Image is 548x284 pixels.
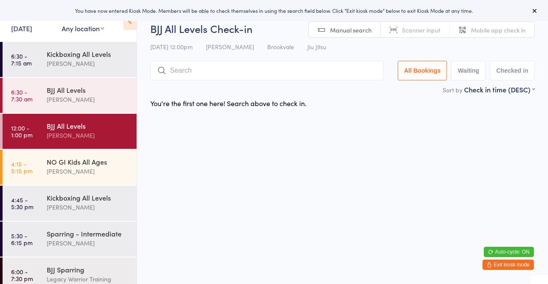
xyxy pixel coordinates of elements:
[47,85,129,95] div: BJJ All Levels
[471,26,526,34] span: Mobile app check in
[47,166,129,176] div: [PERSON_NAME]
[47,121,129,130] div: BJJ All Levels
[330,26,372,34] span: Manual search
[150,42,193,51] span: [DATE] 12:00pm
[47,238,129,248] div: [PERSON_NAME]
[307,42,326,51] span: Jiu Jitsu
[3,42,137,77] a: 6:30 -7:15 amKickboxing All Levels[PERSON_NAME]
[3,150,137,185] a: 4:15 -5:15 pmNO GI Kids All Ages[PERSON_NAME]
[47,59,129,68] div: [PERSON_NAME]
[14,7,534,14] div: You have now entered Kiosk Mode. Members will be able to check themselves in using the search fie...
[443,86,462,94] label: Sort by
[47,130,129,140] div: [PERSON_NAME]
[484,247,534,257] button: Auto-cycle: ON
[150,61,384,80] input: Search
[206,42,254,51] span: [PERSON_NAME]
[62,24,104,33] div: Any location
[3,78,137,113] a: 6:30 -7:30 amBJJ All Levels[PERSON_NAME]
[398,61,447,80] button: All Bookings
[47,157,129,166] div: NO GI Kids All Ages
[11,160,33,174] time: 4:15 - 5:15 pm
[267,42,294,51] span: Brookvale
[3,114,137,149] a: 12:00 -1:00 pmBJJ All Levels[PERSON_NAME]
[464,85,535,94] div: Check in time (DESC)
[47,265,129,274] div: BJJ Sparring
[3,186,137,221] a: 4:45 -5:30 pmKickboxing All Levels[PERSON_NAME]
[11,124,33,138] time: 12:00 - 1:00 pm
[11,196,33,210] time: 4:45 - 5:30 pm
[47,49,129,59] div: Kickboxing All Levels
[47,202,129,212] div: [PERSON_NAME]
[47,95,129,104] div: [PERSON_NAME]
[47,229,129,238] div: Sparring - Intermediate
[11,53,32,66] time: 6:30 - 7:15 am
[150,98,307,108] div: You're the first one here! Search above to check in.
[47,193,129,202] div: Kickboxing All Levels
[451,61,485,80] button: Waiting
[11,89,33,102] time: 6:30 - 7:30 am
[3,222,137,257] a: 5:30 -6:15 pmSparring - Intermediate[PERSON_NAME]
[490,61,535,80] button: Checked in
[482,260,534,270] button: Exit kiosk mode
[11,268,33,282] time: 6:00 - 7:30 pm
[150,21,535,35] h2: BJJ All Levels Check-in
[402,26,441,34] span: Scanner input
[11,24,32,33] a: [DATE]
[11,232,33,246] time: 5:30 - 6:15 pm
